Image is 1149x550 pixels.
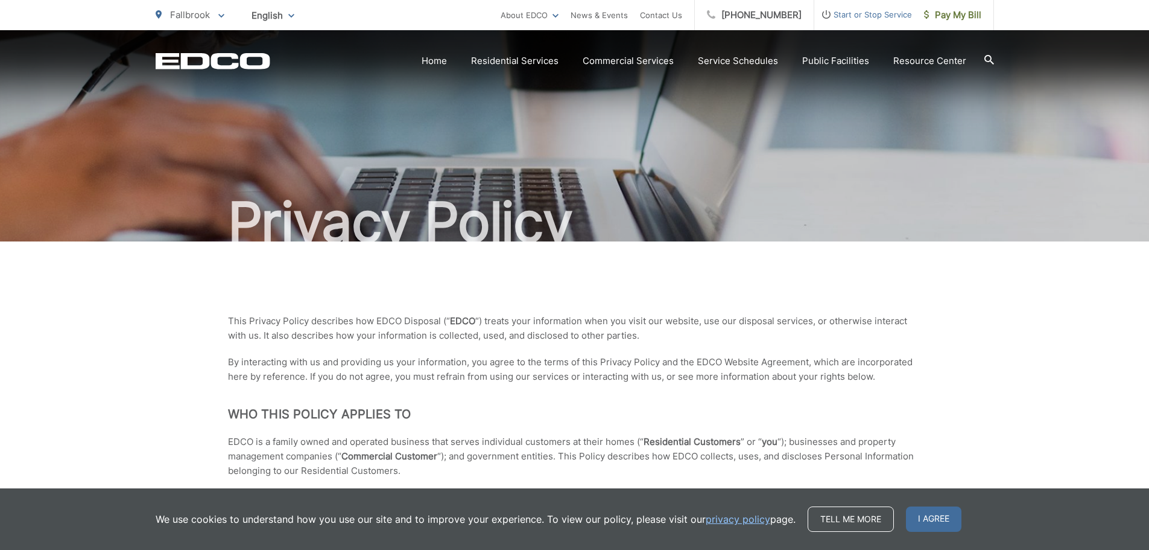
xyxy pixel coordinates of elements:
a: Public Facilities [802,54,869,68]
p: EDCO is a family owned and operated business that serves individual customers at their homes (“ ”... [228,435,922,478]
a: Resource Center [893,54,966,68]
a: Home [422,54,447,68]
span: Pay My Bill [924,8,981,22]
a: privacy policy [706,512,770,526]
strong: EDCO [450,315,475,327]
a: Service Schedules [698,54,778,68]
strong: Residential Customers [644,436,741,447]
strong: Commercial Customer [341,450,437,462]
h2: Who This Policy Applies To [228,407,922,421]
a: Residential Services [471,54,559,68]
a: About EDCO [501,8,559,22]
p: By interacting with us and providing us your information, you agree to the terms of this Privacy ... [228,355,922,384]
a: Contact Us [640,8,682,22]
a: News & Events [571,8,628,22]
p: We use cookies to understand how you use our site and to improve your experience. To view our pol... [156,512,796,526]
h1: Privacy Policy [156,192,994,252]
p: This Privacy Policy describes how EDCO Disposal (“ “) treats your information when you visit our ... [228,314,922,343]
span: Fallbrook [170,9,210,21]
a: Tell me more [808,507,894,532]
span: English [242,5,303,26]
a: Commercial Services [583,54,674,68]
a: EDCD logo. Return to the homepage. [156,53,270,69]
span: I agree [906,507,961,532]
strong: you [762,436,777,447]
